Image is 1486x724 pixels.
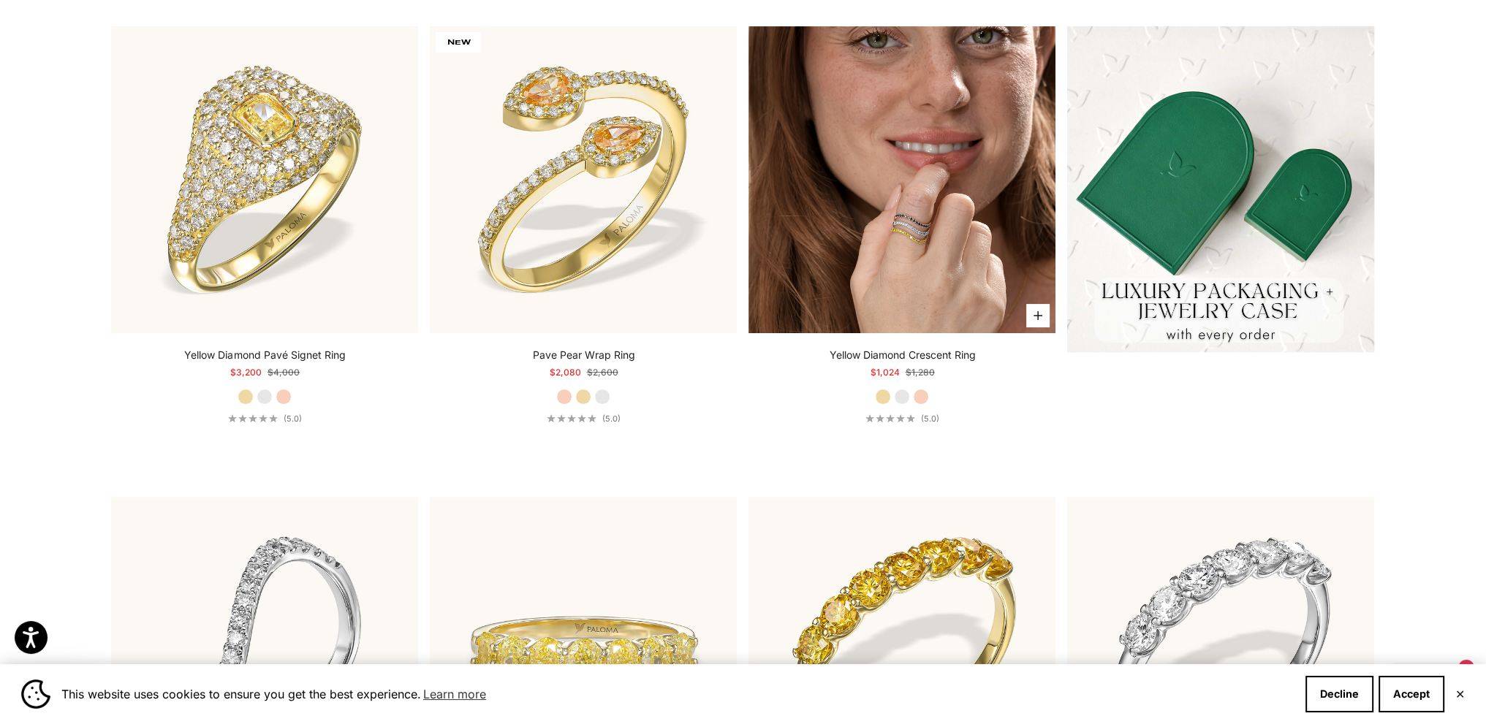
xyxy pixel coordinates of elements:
a: 5.0 out of 5.0 stars(5.0) [547,414,621,424]
compare-at-price: $4,000 [268,365,300,380]
div: 5.0 out of 5.0 stars [228,414,278,422]
div: 5.0 out of 5.0 stars [547,414,596,422]
button: Decline [1305,676,1373,712]
sale-price: $2,080 [549,365,580,380]
a: Learn more [421,683,488,705]
compare-at-price: $1,280 [905,365,934,380]
span: NEW [436,32,481,53]
compare-at-price: $2,600 [586,365,618,380]
button: Accept [1379,676,1444,712]
img: Cookie banner [21,679,50,709]
img: #YellowGold #WhiteGold #RoseGold [748,26,1055,333]
span: (5.0) [284,414,302,424]
a: Yellow Diamond Pavé Signet Ring [184,348,345,362]
a: Pave Pear Wrap Ring [532,348,634,362]
span: (5.0) [602,414,621,424]
a: #YellowGold #WhiteGold #RoseGold [111,26,418,333]
sale-price: $3,200 [230,365,262,380]
a: Yellow Diamond Crescent Ring [829,348,975,362]
button: Close [1455,690,1465,698]
sale-price: $1,024 [870,365,899,380]
a: 5.0 out of 5.0 stars(5.0) [228,414,302,424]
div: 5.0 out of 5.0 stars [865,414,915,422]
span: This website uses cookies to ensure you get the best experience. [61,683,1294,705]
img: 1_efe35f54-c1b6-4cae-852f-b2bb124dc37f.png [1067,26,1374,352]
span: (5.0) [921,414,939,424]
img: #YellowGold [430,26,737,333]
a: 5.0 out of 5.0 stars(5.0) [865,414,939,424]
img: #YellowGold [111,26,418,333]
